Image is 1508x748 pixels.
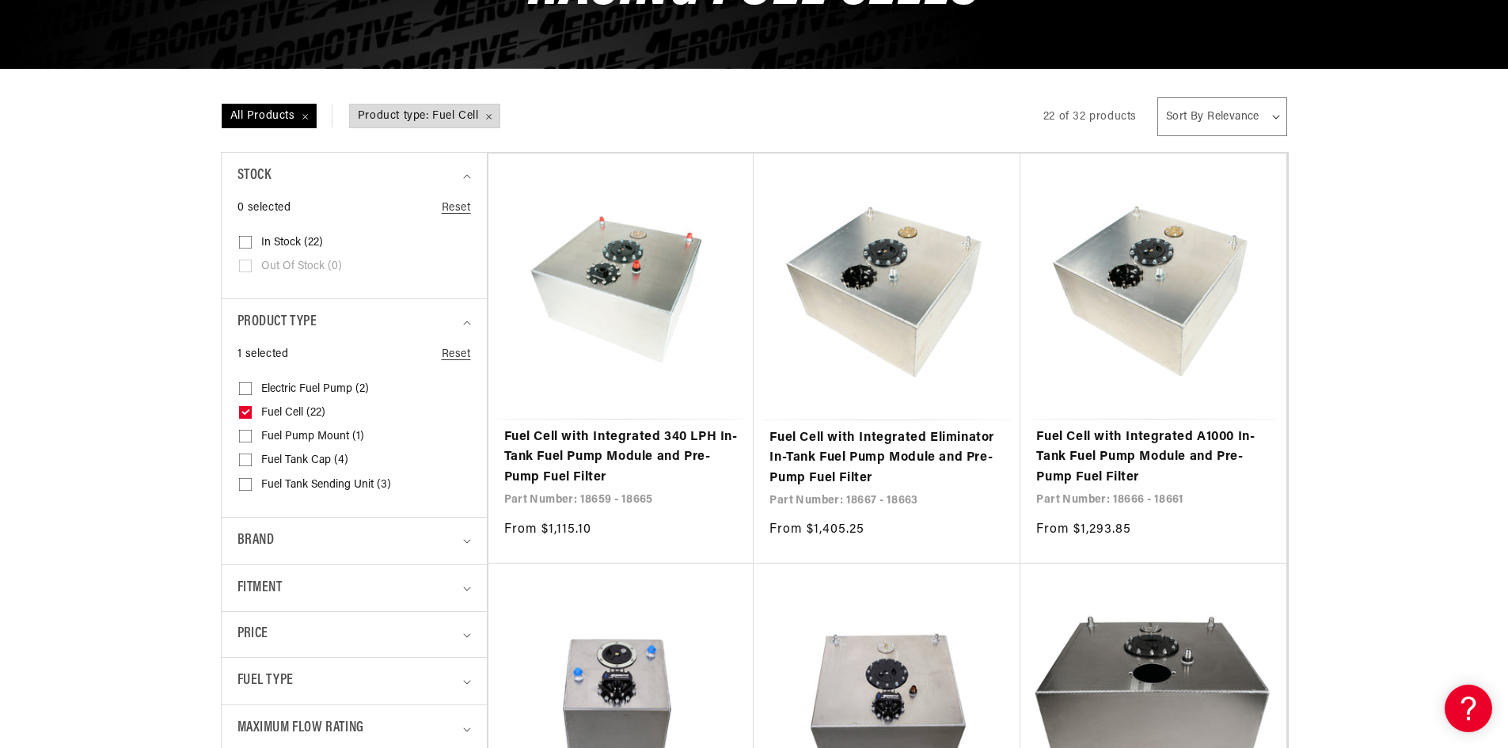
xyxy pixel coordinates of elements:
[237,346,289,363] span: 1 selected
[237,624,268,645] span: Price
[1036,427,1271,488] a: Fuel Cell with Integrated A1000 In-Tank Fuel Pump Module and Pre-Pump Fuel Filter
[237,199,291,217] span: 0 selected
[261,382,369,397] span: Electric Fuel Pump (2)
[237,530,275,552] span: Brand
[261,430,364,444] span: Fuel Pump Mount (1)
[1043,111,1137,123] span: 22 of 32 products
[237,717,364,740] span: Maximum Flow Rating
[348,104,501,128] a: Product type: Fuel Cell
[237,153,471,199] summary: Stock (0 selected)
[350,104,500,128] span: Product type: Fuel Cell
[504,427,739,488] a: Fuel Cell with Integrated 340 LPH In-Tank Fuel Pump Module and Pre-Pump Fuel Filter
[261,406,325,420] span: Fuel Cell (22)
[221,104,348,128] a: All Products
[442,199,471,217] a: Reset
[261,236,323,250] span: In stock (22)
[237,299,471,346] summary: Product type (1 selected)
[222,104,316,128] span: All Products
[237,311,317,334] span: Product type
[237,165,272,188] span: Stock
[237,612,471,657] summary: Price
[237,658,471,704] summary: Fuel Type (0 selected)
[237,565,471,612] summary: Fitment (0 selected)
[769,428,1005,489] a: Fuel Cell with Integrated Eliminator In-Tank Fuel Pump Module and Pre-Pump Fuel Filter
[237,577,283,600] span: Fitment
[237,518,471,564] summary: Brand (0 selected)
[261,260,342,274] span: Out of stock (0)
[442,346,471,363] a: Reset
[261,454,348,468] span: Fuel Tank Cap (4)
[261,478,391,492] span: Fuel Tank Sending Unit (3)
[237,670,294,693] span: Fuel Type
